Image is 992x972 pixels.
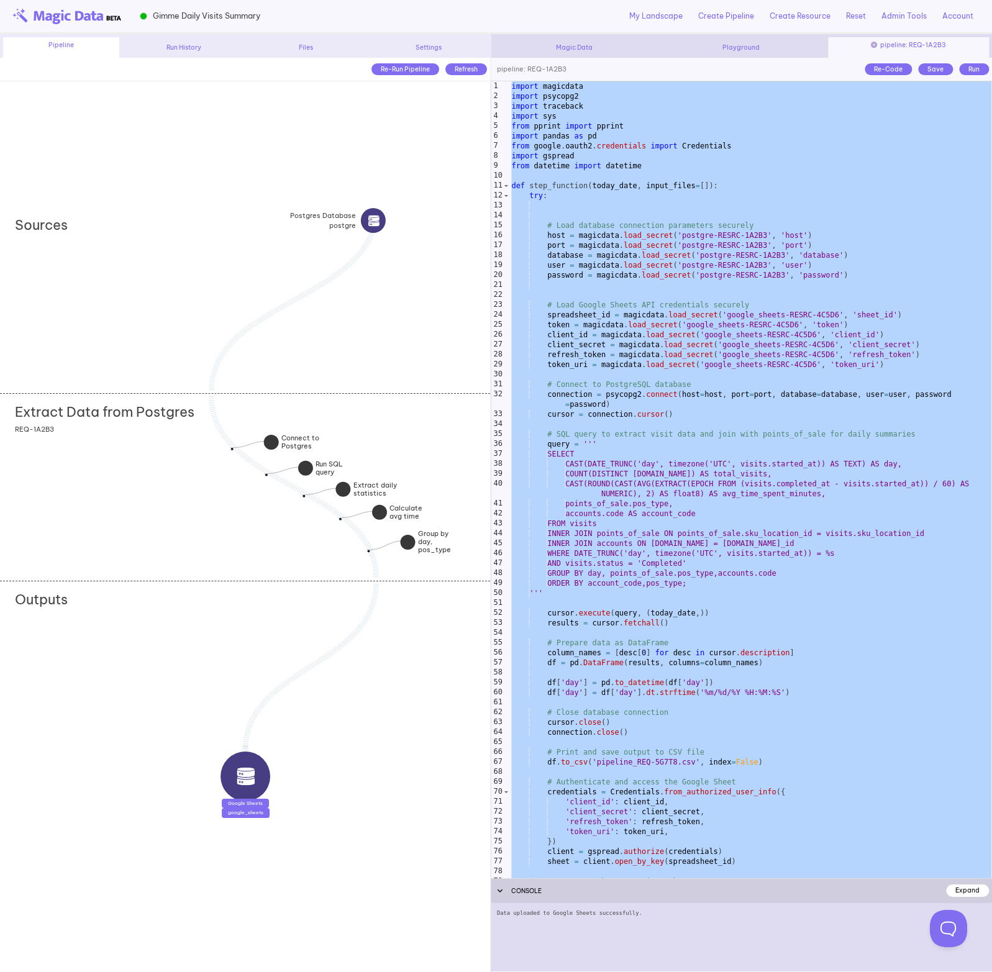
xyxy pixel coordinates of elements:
div: 30 [491,370,504,379]
span: Toggle code folding, rows 12 through 91 [503,191,509,201]
div: 73 [491,817,504,827]
div: 78 [491,866,504,876]
div: 76 [491,847,504,856]
div: Extract daily statistics [305,494,367,511]
div: 26 [491,330,504,340]
div: Files [248,43,364,52]
div: Playground [661,43,822,52]
div: output iconGoogle Sheetsgoogle_sheets [245,752,295,820]
div: 33 [491,409,504,419]
div: Run History [125,43,242,52]
div: 37 [491,449,504,459]
div: Re-Run Pipeline [371,63,439,75]
div: 56 [491,648,504,658]
div: Re-Code [865,63,912,75]
div: Magic Data [494,43,655,52]
div: 40 [491,479,504,499]
div: Run [959,63,989,75]
div: 79 [491,876,504,886]
div: pipeline: REQ-1A2B3 [491,58,567,81]
span: Toggle code folding, rows 70 through 75 [503,787,509,797]
img: output icon [236,767,255,786]
div: 74 [491,827,504,837]
div: 62 [491,707,504,717]
div: Group by day, pos_type [370,549,432,573]
div: 27 [491,340,504,350]
div: 16 [491,230,504,240]
iframe: Toggle Customer Support [930,910,967,947]
div: 17 [491,240,504,250]
a: Create Pipeline [698,11,754,22]
div: 41 [491,499,504,509]
div: 64 [491,727,504,737]
span: Gimme Daily Visits Summary [153,10,260,22]
div: 20 [491,270,504,280]
div: Settings [370,43,486,52]
div: 3 [491,101,499,111]
div: 38 [491,459,504,469]
div: 25 [491,320,504,330]
div: 65 [491,737,504,747]
div: 47 [491,558,504,568]
div: 50 [491,588,504,598]
div: 32 [491,389,504,409]
img: source icon [368,215,380,227]
div: Google Sheets [222,799,269,808]
div: 15 [491,220,504,230]
span: Toggle code folding, rows 11 through 100 [503,181,509,191]
div: Refresh [445,63,487,75]
div: 34 [491,419,504,429]
div: 51 [491,598,504,608]
div: 23 [491,300,504,310]
div: 68 [491,767,504,777]
div: 11 [491,181,504,191]
span: CONSOLE [511,887,542,895]
div: 52 [491,608,504,618]
div: 22 [491,290,504,300]
strong: Extract daily statistics [353,481,397,497]
div: 35 [491,429,504,439]
div: 49 [491,578,504,588]
div: Calculate avg time [341,517,403,534]
h2: Sources [15,217,68,233]
a: Create Resource [770,11,830,22]
div: 8 [491,151,499,161]
div: 10 [491,171,504,181]
div: 5 [491,121,499,131]
strong: Calculate avg time [389,504,422,520]
img: beta-logo.png [12,8,121,24]
div: Data uploaded to Google Sheets successfully. [491,903,992,971]
div: 67 [491,757,504,767]
div: 66 [491,747,504,757]
strong: Postgres Database [290,211,356,220]
div: 6 [491,131,499,141]
div: 36 [491,439,504,449]
div: 70 [491,787,504,797]
div: 42 [491,509,504,519]
h2: Outputs [15,591,68,607]
div: 55 [491,638,504,648]
div: 69 [491,777,504,787]
h2: Extract Data from Postgres [15,404,194,420]
div: 44 [491,529,504,538]
div: 77 [491,856,504,866]
div: 61 [491,697,504,707]
div: 2 [491,91,499,101]
div: 63 [491,717,504,727]
div: Expand [946,884,989,896]
div: 29 [491,360,504,370]
div: 60 [491,688,504,697]
div: 53 [491,618,504,628]
div: 21 [491,280,504,290]
div: 28 [491,350,504,360]
div: 13 [491,201,504,211]
strong: Run SQL query [316,460,343,476]
div: 1 [491,81,499,91]
div: 12 [491,191,504,201]
a: Admin Tools [881,11,927,22]
div: 9 [491,161,499,171]
div: 24 [491,310,504,320]
div: 71 [491,797,504,807]
div: 4 [491,111,499,121]
div: Postgres Databasepostgresource icon [376,211,472,235]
